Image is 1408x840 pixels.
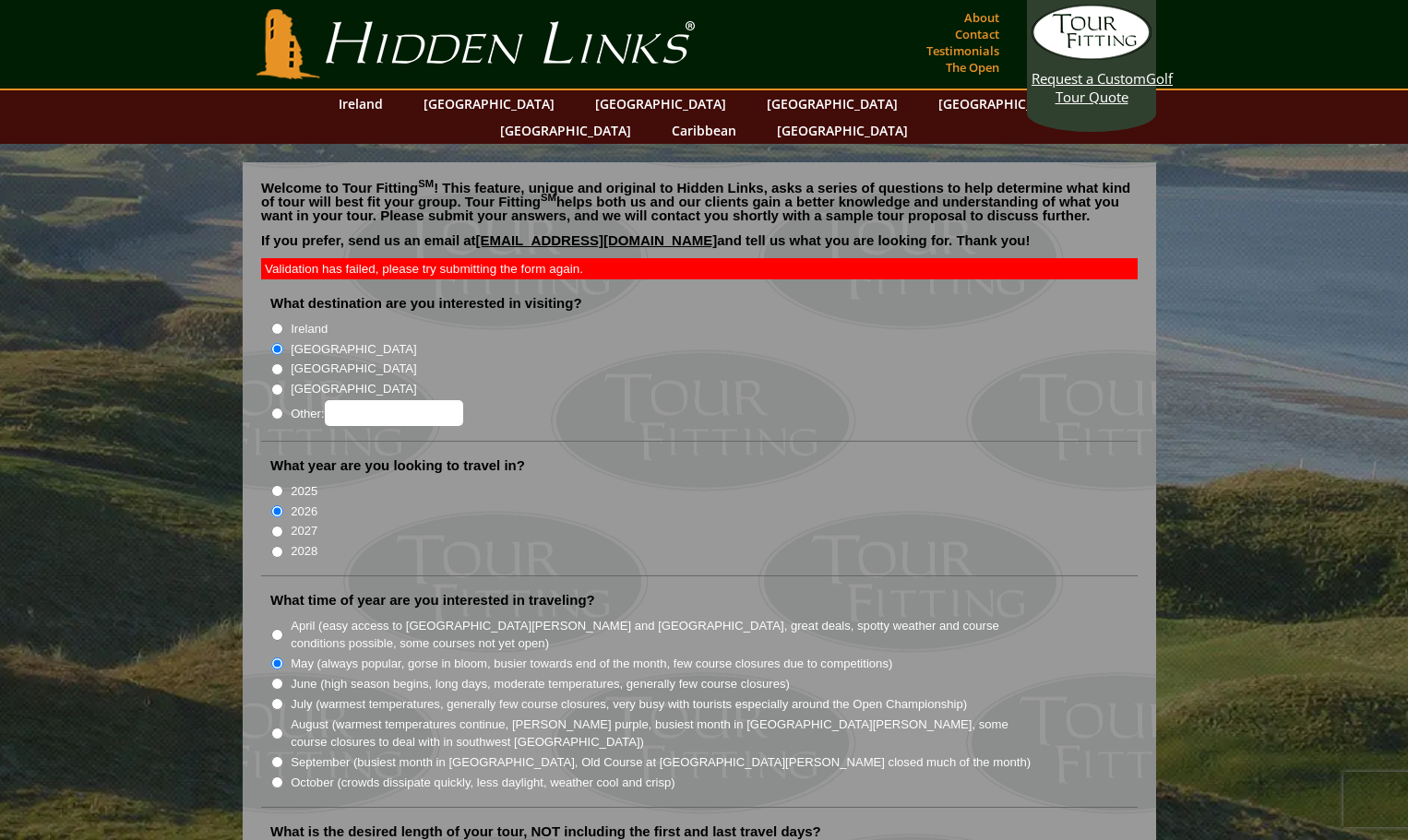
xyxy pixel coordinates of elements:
[418,178,434,189] sup: SM
[291,482,317,501] label: 2025
[261,181,1138,222] p: Welcome to Tour Fitting ! This feature, unique and original to Hidden Links, asks a series of que...
[922,38,1004,64] a: Testimonials
[950,21,1004,47] a: Contact
[291,360,416,378] label: [GEOGRAPHIC_DATA]
[758,90,907,117] a: [GEOGRAPHIC_DATA]
[929,90,1079,117] a: [GEOGRAPHIC_DATA]
[291,716,1032,751] label: August (warmest temperatures continue, [PERSON_NAME] purple, busiest month in [GEOGRAPHIC_DATA][P...
[270,456,525,475] label: What year are you looking to travel in?
[291,380,416,398] label: [GEOGRAPHIC_DATA]
[960,5,1004,30] a: About
[291,320,328,338] label: Ireland
[1032,5,1151,106] a: Request a CustomGolf Tour Quote
[291,503,317,521] label: 2026
[541,192,556,203] sup: SM
[291,675,790,693] label: June (high season begins, long days, moderate temperatures, generally few course closures)
[291,753,1031,772] label: September (busiest month in [GEOGRAPHIC_DATA], Old Course at [GEOGRAPHIC_DATA][PERSON_NAME] close...
[291,340,416,359] label: [GEOGRAPHIC_DATA]
[768,117,917,144] a: [GEOGRAPHIC_DATA]
[261,258,1138,279] div: Validation has failed, please try submitting the form again.
[261,233,1138,261] p: If you prefer, send us an email at and tell us what you are looking for. Thank you!
[662,117,746,144] a: Caribbean
[270,294,582,313] label: What destination are you interested in visiting?
[491,117,640,144] a: [GEOGRAPHIC_DATA]
[941,54,1004,80] a: The Open
[325,400,463,426] input: Other:
[586,90,735,117] a: [GEOGRAPHIC_DATA]
[291,542,317,561] label: 2028
[291,617,1032,653] label: April (easy access to [GEOGRAPHIC_DATA][PERSON_NAME] and [GEOGRAPHIC_DATA], great deals, spotty w...
[291,695,967,714] label: July (warmest temperatures, generally few course closures, very busy with tourists especially aro...
[270,591,595,609] label: What time of year are you interested in traveling?
[291,522,317,540] label: 2027
[414,90,564,117] a: [GEOGRAPHIC_DATA]
[329,90,392,117] a: Ireland
[291,655,892,673] label: May (always popular, gorse in bloom, busier towards end of the month, few course closures due to ...
[291,774,675,792] label: October (crowds dissipate quickly, less daylight, weather cool and crisp)
[476,232,718,248] a: [EMAIL_ADDRESS][DOMAIN_NAME]
[1032,69,1146,88] span: Request a Custom
[291,400,462,426] label: Other:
